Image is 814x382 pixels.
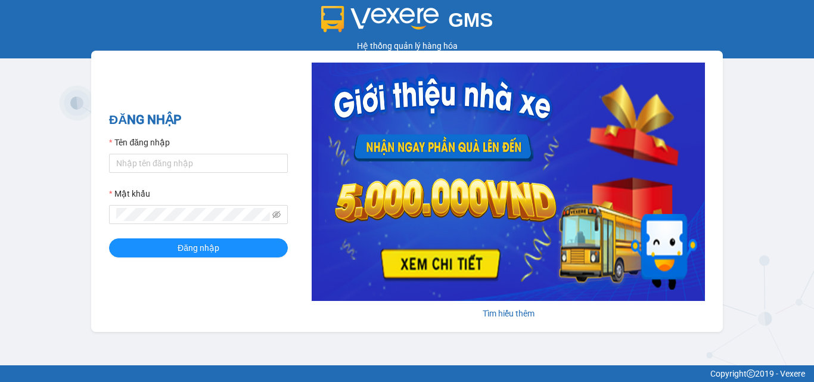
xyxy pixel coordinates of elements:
div: Copyright 2019 - Vexere [9,367,805,380]
span: eye-invisible [272,210,281,219]
input: Mật khẩu [116,208,270,221]
img: banner-0 [312,63,705,301]
label: Tên đăng nhập [109,136,170,149]
h2: ĐĂNG NHẬP [109,110,288,130]
span: GMS [448,9,493,31]
img: logo 2 [321,6,439,32]
span: Đăng nhập [178,241,219,254]
a: GMS [321,18,493,27]
input: Tên đăng nhập [109,154,288,173]
label: Mật khẩu [109,187,150,200]
button: Đăng nhập [109,238,288,257]
div: Hệ thống quản lý hàng hóa [3,39,811,52]
div: Tìm hiểu thêm [312,307,705,320]
span: copyright [747,369,755,378]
